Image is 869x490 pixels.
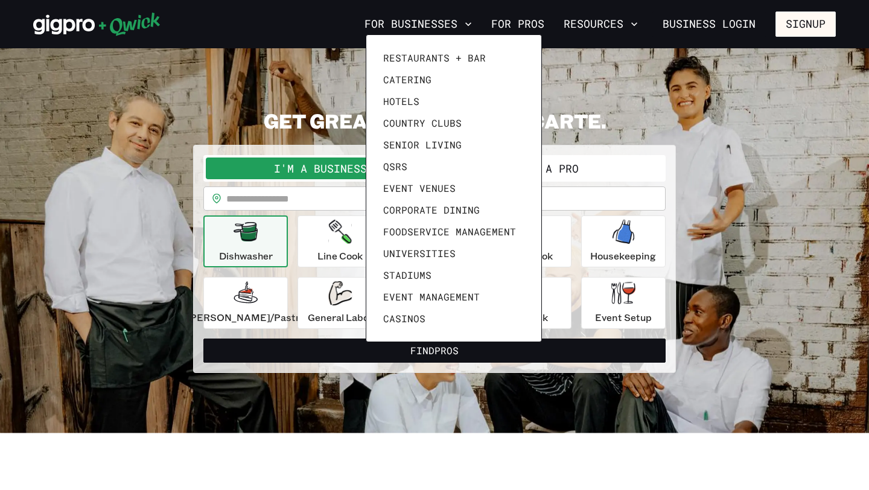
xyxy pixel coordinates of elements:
span: Foodservice Management [383,226,516,238]
span: Country Clubs [383,117,462,129]
span: QSRs [383,161,407,173]
span: Catering [383,74,431,86]
span: Event Management [383,291,480,303]
span: Corporate Dining [383,204,480,216]
span: Universities [383,247,456,259]
span: Restaurants + Bar [383,52,486,64]
span: Senior Living [383,139,462,151]
span: Event Venues [383,182,456,194]
span: Stadiums [383,269,431,281]
span: Casinos [383,313,425,325]
span: Hotels [383,95,419,107]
